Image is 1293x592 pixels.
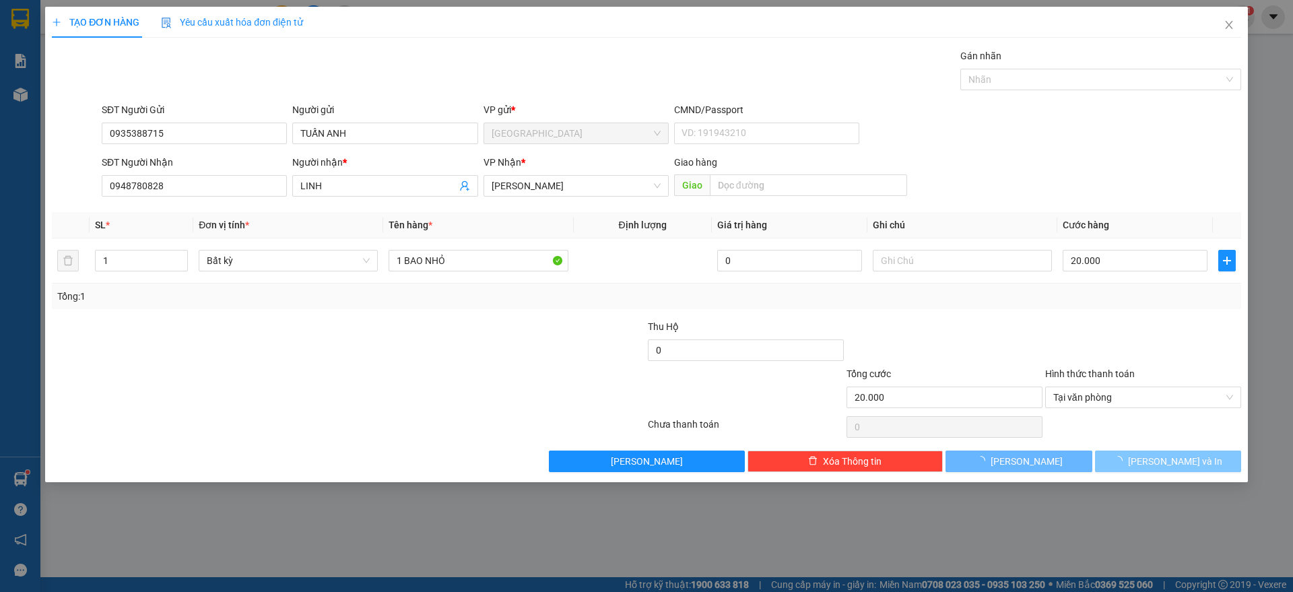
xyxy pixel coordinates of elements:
[102,102,287,117] div: SĐT Người Gửi
[459,180,470,191] span: user-add
[161,18,172,28] img: icon
[199,220,249,230] span: Đơn vị tính
[1095,451,1241,472] button: [PERSON_NAME] và In
[946,451,1092,472] button: [PERSON_NAME]
[717,250,862,271] input: 0
[484,157,521,168] span: VP Nhận
[648,321,679,332] span: Thu Hộ
[1053,387,1233,407] span: Tại văn phòng
[1224,20,1234,30] span: close
[1128,454,1222,469] span: [PERSON_NAME] và In
[991,454,1063,469] span: [PERSON_NAME]
[492,123,661,143] span: Nha Trang
[52,17,139,28] span: TẠO ĐƠN HÀNG
[823,454,882,469] span: Xóa Thông tin
[1045,368,1135,379] label: Hình thức thanh toán
[646,417,845,440] div: Chưa thanh toán
[710,174,907,196] input: Dọc đường
[492,176,661,196] span: Lê Hồng Phong
[1219,255,1235,266] span: plus
[484,102,669,117] div: VP gửi
[674,174,710,196] span: Giao
[95,220,106,230] span: SL
[57,250,79,271] button: delete
[57,289,499,304] div: Tổng: 1
[389,220,432,230] span: Tên hàng
[292,102,477,117] div: Người gửi
[748,451,943,472] button: deleteXóa Thông tin
[389,250,568,271] input: VD: Bàn, Ghế
[873,250,1052,271] input: Ghi Chú
[207,251,370,271] span: Bất kỳ
[292,155,477,170] div: Người nhận
[17,17,84,84] img: logo.jpg
[960,51,1001,61] label: Gán nhãn
[113,51,185,62] b: [DOMAIN_NAME]
[87,20,129,106] b: BIÊN NHẬN GỬI HÀNG
[674,157,717,168] span: Giao hàng
[611,454,683,469] span: [PERSON_NAME]
[1210,7,1248,44] button: Close
[1113,456,1128,465] span: loading
[867,212,1057,238] th: Ghi chú
[549,451,745,472] button: [PERSON_NAME]
[808,456,818,467] span: delete
[17,87,76,150] b: [PERSON_NAME]
[619,220,667,230] span: Định lượng
[717,220,767,230] span: Giá trị hàng
[161,17,303,28] span: Yêu cầu xuất hóa đơn điện tử
[976,456,991,465] span: loading
[1063,220,1109,230] span: Cước hàng
[1218,250,1236,271] button: plus
[113,64,185,81] li: (c) 2017
[52,18,61,27] span: plus
[102,155,287,170] div: SĐT Người Nhận
[674,102,859,117] div: CMND/Passport
[146,17,178,49] img: logo.jpg
[847,368,891,379] span: Tổng cước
